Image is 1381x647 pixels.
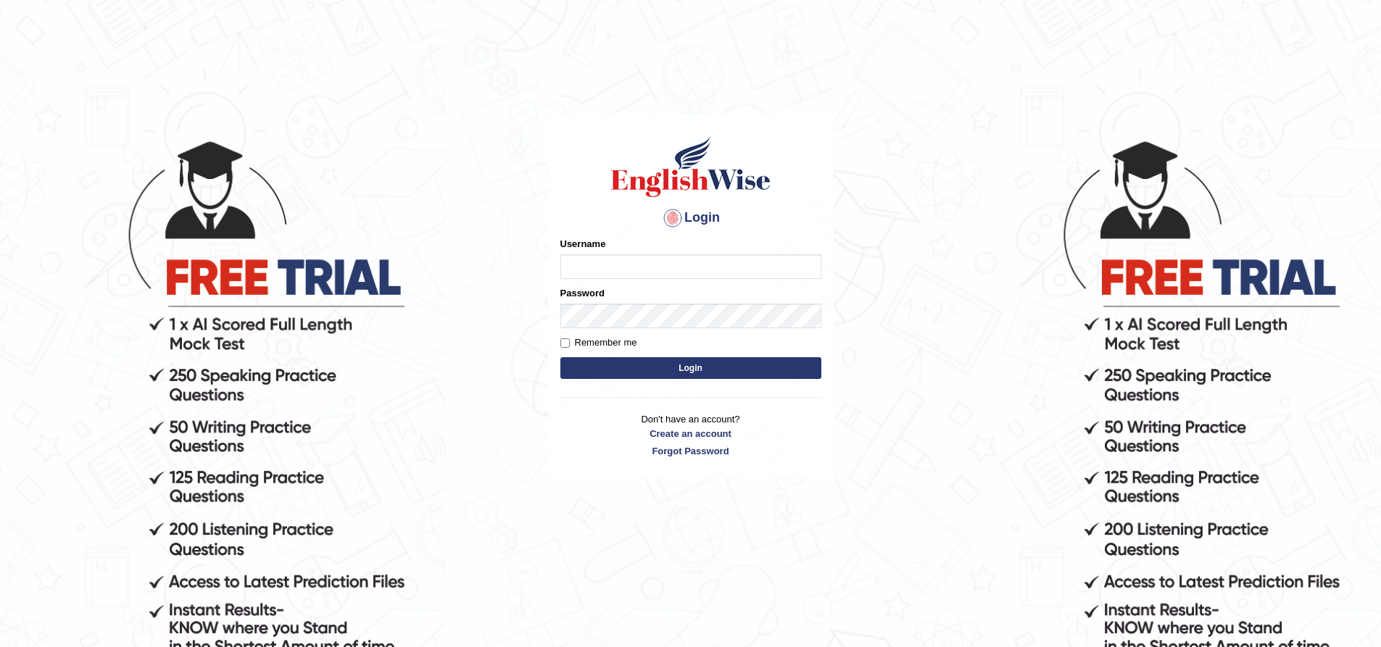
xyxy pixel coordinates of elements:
[560,206,821,230] h4: Login
[560,427,821,441] a: Create an account
[560,335,637,350] label: Remember me
[608,134,774,199] img: Logo of English Wise sign in for intelligent practice with AI
[560,237,606,251] label: Username
[560,444,821,458] a: Forgot Password
[560,412,821,457] p: Don't have an account?
[560,286,605,300] label: Password
[560,338,570,348] input: Remember me
[560,357,821,379] button: Login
